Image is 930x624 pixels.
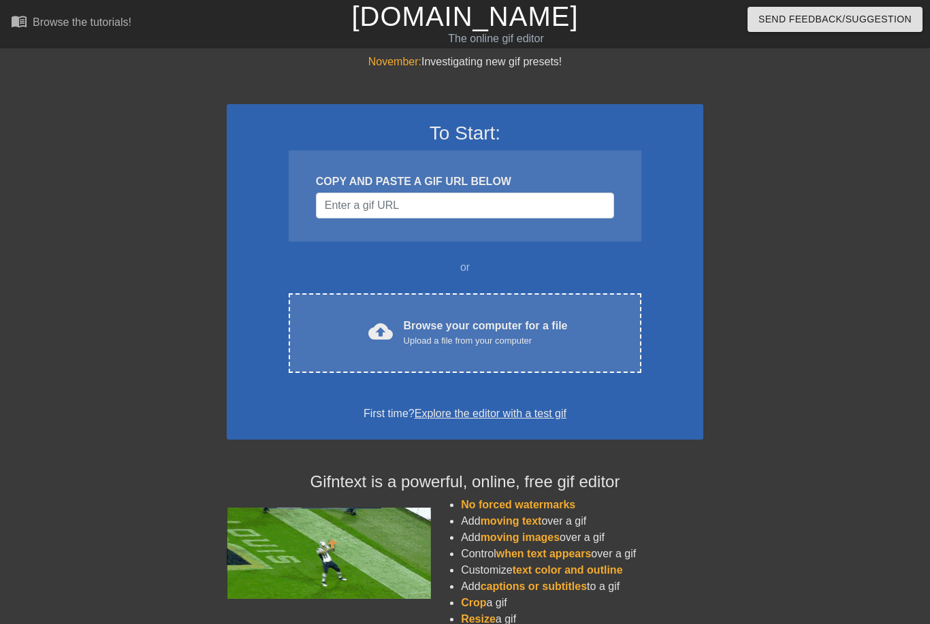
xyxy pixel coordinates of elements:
span: cloud_upload [368,319,393,344]
a: Explore the editor with a test gif [415,408,566,419]
li: Add over a gif [461,513,703,529]
img: football_small.gif [227,508,431,599]
span: moving images [481,531,560,543]
li: Add over a gif [461,529,703,546]
h3: To Start: [244,122,686,145]
span: when text appears [496,548,592,559]
span: menu_book [11,13,27,29]
div: or [262,259,668,276]
div: Upload a file from your computer [404,334,568,348]
span: moving text [481,515,542,527]
a: Browse the tutorials! [11,13,131,34]
li: Add to a gif [461,578,703,595]
li: Customize [461,562,703,578]
li: Control over a gif [461,546,703,562]
span: Send Feedback/Suggestion [758,11,912,28]
li: a gif [461,595,703,611]
a: [DOMAIN_NAME] [351,1,578,31]
span: text color and outline [513,564,623,576]
span: No forced watermarks [461,499,575,510]
button: Send Feedback/Suggestion [748,7,923,32]
h4: Gifntext is a powerful, online, free gif editor [227,472,703,492]
div: Investigating new gif presets! [227,54,703,70]
span: captions or subtitles [481,580,587,592]
span: Crop [461,597,486,608]
span: November: [368,56,421,67]
div: Browse your computer for a file [404,318,568,348]
div: Browse the tutorials! [33,16,131,28]
div: The online gif editor [317,31,675,47]
input: Username [316,193,614,218]
div: First time? [244,406,686,422]
div: COPY AND PASTE A GIF URL BELOW [316,174,614,190]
